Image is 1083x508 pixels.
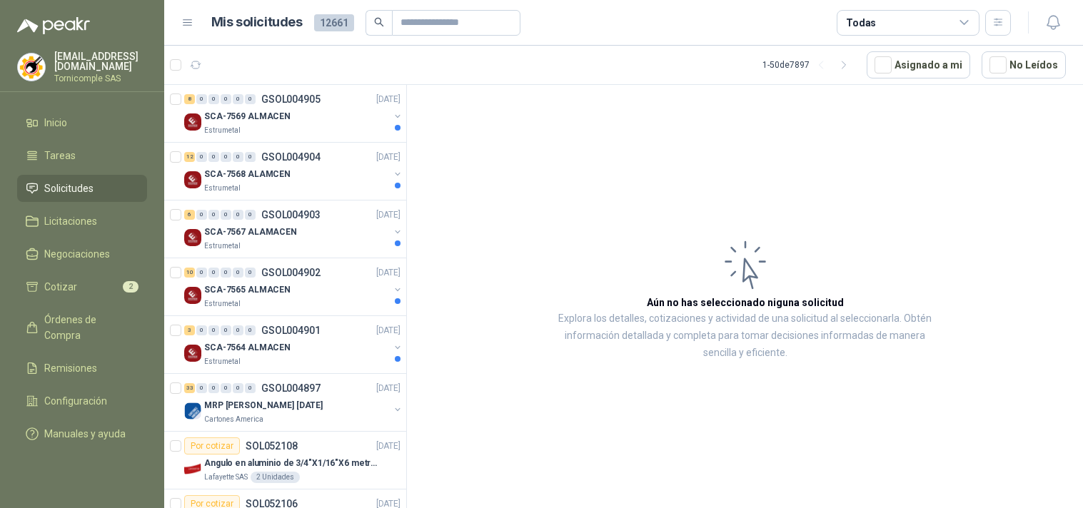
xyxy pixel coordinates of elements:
a: Manuales y ayuda [17,420,147,447]
p: [DATE] [376,151,401,164]
div: 0 [245,383,256,393]
p: MRP [PERSON_NAME] [DATE] [204,399,323,412]
div: 0 [208,94,219,104]
div: 0 [196,152,207,162]
p: Tornicomple SAS [54,74,147,83]
p: GSOL004904 [261,152,321,162]
span: Configuración [44,393,107,409]
img: Company Logo [184,460,201,477]
span: Negociaciones [44,246,110,262]
p: Estrumetal [204,240,241,252]
p: SCA-7568 ALAMCEN [204,168,291,181]
p: [DATE] [376,382,401,395]
p: SCA-7564 ALMACEN [204,341,291,355]
div: 0 [245,210,256,220]
a: Tareas [17,142,147,169]
div: 0 [245,325,256,335]
div: 1 - 50 de 7897 [762,54,855,76]
div: 0 [208,325,219,335]
div: 0 [221,152,231,162]
div: 0 [208,210,219,220]
p: SCA-7569 ALMACEN [204,110,291,123]
p: Lafayette SAS [204,472,248,483]
p: [DATE] [376,93,401,106]
span: search [374,17,384,27]
div: 0 [221,383,231,393]
a: Licitaciones [17,208,147,235]
a: 6 0 0 0 0 0 GSOL004903[DATE] Company LogoSCA-7567 ALAMACENEstrumetal [184,206,403,252]
div: 0 [221,94,231,104]
a: Configuración [17,387,147,415]
a: Solicitudes [17,175,147,202]
span: Remisiones [44,360,97,376]
div: 0 [221,210,231,220]
div: 0 [245,268,256,278]
p: GSOL004897 [261,383,321,393]
span: Manuales y ayuda [44,426,126,442]
span: 2 [123,281,138,293]
p: Angulo en aluminio de 3/4"X1/16"X6 metros color Anolok [204,457,382,470]
img: Company Logo [184,229,201,246]
img: Logo peakr [17,17,90,34]
span: Solicitudes [44,181,94,196]
a: Cotizar2 [17,273,147,300]
img: Company Logo [184,171,201,188]
div: 2 Unidades [251,472,300,483]
div: 0 [233,383,243,393]
a: Inicio [17,109,147,136]
a: 3 0 0 0 0 0 GSOL004901[DATE] Company LogoSCA-7564 ALMACENEstrumetal [184,322,403,367]
img: Company Logo [184,287,201,304]
div: Por cotizar [184,437,240,454]
p: Estrumetal [204,356,241,367]
div: 0 [196,325,207,335]
div: 0 [208,383,219,393]
img: Company Logo [18,54,45,81]
div: 0 [245,152,256,162]
div: 0 [196,210,207,220]
button: Asignado a mi [867,51,970,78]
img: Company Logo [184,345,201,362]
p: GSOL004905 [261,94,321,104]
div: 0 [245,94,256,104]
p: [DATE] [376,266,401,280]
div: 0 [208,152,219,162]
div: 0 [221,325,231,335]
p: Explora los detalles, cotizaciones y actividad de una solicitud al seleccionarla. Obtén informaci... [550,310,940,362]
a: Por cotizarSOL052108[DATE] Company LogoAngulo en aluminio de 3/4"X1/16"X6 metros color AnolokLafa... [164,432,406,489]
p: Estrumetal [204,125,241,136]
div: 0 [221,268,231,278]
p: Cartones America [204,414,263,425]
button: No Leídos [982,51,1066,78]
div: 12 [184,152,195,162]
div: 0 [233,210,243,220]
a: Remisiones [17,355,147,382]
a: 10 0 0 0 0 0 GSOL004902[DATE] Company LogoSCA-7565 ALMACENEstrumetal [184,264,403,310]
div: 0 [196,383,207,393]
div: 6 [184,210,195,220]
img: Company Logo [184,113,201,131]
div: 33 [184,383,195,393]
span: 12661 [314,14,354,31]
p: [DATE] [376,208,401,222]
span: Tareas [44,148,76,163]
a: 12 0 0 0 0 0 GSOL004904[DATE] Company LogoSCA-7568 ALAMCENEstrumetal [184,148,403,194]
p: [DATE] [376,324,401,337]
span: Cotizar [44,279,77,295]
p: Estrumetal [204,298,241,310]
p: [DATE] [376,440,401,453]
div: 0 [208,268,219,278]
span: Inicio [44,115,67,131]
div: 0 [233,325,243,335]
div: 10 [184,268,195,278]
div: 0 [233,94,243,104]
h3: Aún no has seleccionado niguna solicitud [647,295,844,310]
div: 0 [233,152,243,162]
p: GSOL004902 [261,268,321,278]
div: 3 [184,325,195,335]
p: SCA-7567 ALAMACEN [204,225,297,239]
p: Estrumetal [204,183,241,194]
div: 0 [196,94,207,104]
span: Licitaciones [44,213,97,229]
p: GSOL004901 [261,325,321,335]
a: Negociaciones [17,240,147,268]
